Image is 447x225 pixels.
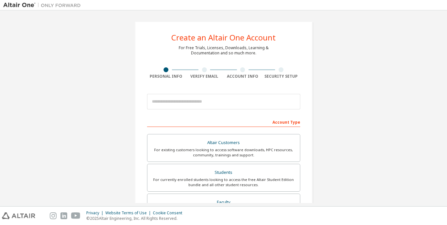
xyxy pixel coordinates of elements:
[153,210,186,216] div: Cookie Consent
[147,74,186,79] div: Personal Info
[151,177,296,187] div: For currently enrolled students looking to access the free Altair Student Edition bundle and all ...
[151,138,296,147] div: Altair Customers
[179,45,269,56] div: For Free Trials, Licenses, Downloads, Learning & Documentation and so much more.
[71,212,80,219] img: youtube.svg
[151,168,296,177] div: Students
[86,210,105,216] div: Privacy
[147,117,300,127] div: Account Type
[2,212,35,219] img: altair_logo.svg
[105,210,153,216] div: Website Terms of Use
[224,74,262,79] div: Account Info
[171,34,276,41] div: Create an Altair One Account
[151,147,296,158] div: For existing customers looking to access software downloads, HPC resources, community, trainings ...
[262,74,300,79] div: Security Setup
[86,216,186,221] p: © 2025 Altair Engineering, Inc. All Rights Reserved.
[185,74,224,79] div: Verify Email
[60,212,67,219] img: linkedin.svg
[50,212,57,219] img: instagram.svg
[3,2,84,8] img: Altair One
[151,198,296,207] div: Faculty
